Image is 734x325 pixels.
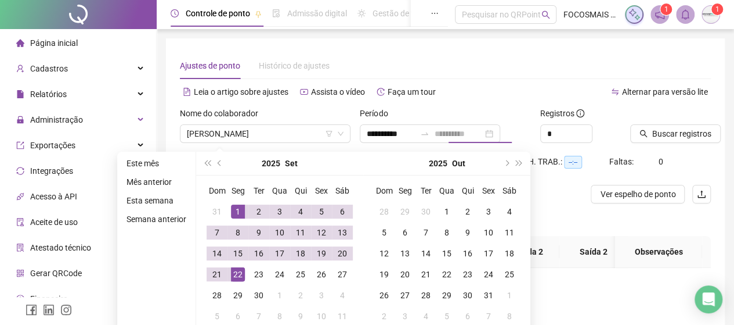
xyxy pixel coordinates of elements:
[311,243,332,264] td: 2025-09-19
[30,192,77,201] span: Acesso à API
[273,309,287,323] div: 8
[419,267,433,281] div: 21
[600,188,675,201] span: Ver espelho de ponto
[664,5,668,13] span: 1
[395,180,415,201] th: Seg
[30,115,83,124] span: Administração
[30,217,78,227] span: Aceite de uso
[248,285,269,306] td: 2025-09-30
[210,226,224,240] div: 7
[231,226,245,240] div: 8
[294,247,308,260] div: 18
[231,247,245,260] div: 15
[377,309,391,323] div: 2
[60,304,72,316] span: instagram
[461,226,475,240] div: 9
[16,90,24,98] span: file
[695,285,722,313] div: Open Intercom Messenger
[252,247,266,260] div: 16
[652,127,711,140] span: Buscar registros
[30,64,68,73] span: Cadastros
[482,205,496,219] div: 3
[541,10,550,19] span: search
[30,166,73,176] span: Integrações
[478,285,499,306] td: 2025-10-31
[231,205,245,219] div: 1
[231,288,245,302] div: 29
[332,201,353,222] td: 2025-09-06
[227,222,248,243] td: 2025-09-08
[513,152,526,175] button: super-next-year
[702,6,719,23] img: 1073
[285,152,298,175] button: month panel
[300,88,308,96] span: youtube
[502,309,516,323] div: 8
[269,264,290,285] td: 2025-09-24
[639,130,648,138] span: search
[360,107,395,120] label: Período
[311,264,332,285] td: 2025-09-26
[502,247,516,260] div: 18
[335,267,349,281] div: 27
[440,247,454,260] div: 15
[374,180,395,201] th: Dom
[227,285,248,306] td: 2025-09-29
[259,61,330,70] span: Histórico de ajustes
[415,285,436,306] td: 2025-10-28
[269,180,290,201] th: Qua
[436,285,457,306] td: 2025-10-29
[122,175,191,189] li: Mês anterior
[248,243,269,264] td: 2025-09-16
[30,243,91,252] span: Atestado técnico
[398,226,412,240] div: 6
[332,243,353,264] td: 2025-09-20
[335,205,349,219] div: 6
[207,201,227,222] td: 2025-08-31
[461,267,475,281] div: 23
[314,205,328,219] div: 5
[262,152,280,175] button: year panel
[436,243,457,264] td: 2025-10-15
[207,264,227,285] td: 2025-09-21
[500,152,512,175] button: next-year
[478,243,499,264] td: 2025-10-17
[16,39,24,47] span: home
[576,109,584,117] span: info-circle
[395,222,415,243] td: 2025-10-06
[16,65,24,73] span: user-add
[16,141,24,149] span: export
[207,243,227,264] td: 2025-09-14
[660,3,672,15] sup: 1
[482,309,496,323] div: 7
[431,9,439,17] span: ellipsis
[461,205,475,219] div: 2
[440,205,454,219] div: 1
[374,285,395,306] td: 2025-10-26
[255,10,262,17] span: pushpin
[294,267,308,281] div: 25
[482,247,496,260] div: 17
[502,288,516,302] div: 1
[482,288,496,302] div: 31
[457,201,478,222] td: 2025-10-02
[122,212,191,226] li: Semana anterior
[290,180,311,201] th: Qui
[294,226,308,240] div: 11
[335,288,349,302] div: 4
[294,288,308,302] div: 2
[180,107,266,120] label: Nome do colaborador
[171,9,179,17] span: clock-circle
[377,226,391,240] div: 5
[624,245,693,258] span: Observações
[559,236,628,268] th: Saída 2
[269,243,290,264] td: 2025-09-17
[357,9,366,17] span: sun
[311,285,332,306] td: 2025-10-03
[210,309,224,323] div: 5
[415,243,436,264] td: 2025-10-14
[30,90,67,99] span: Relatórios
[252,205,266,219] div: 2
[461,247,475,260] div: 16
[272,9,280,17] span: file-done
[478,264,499,285] td: 2025-10-24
